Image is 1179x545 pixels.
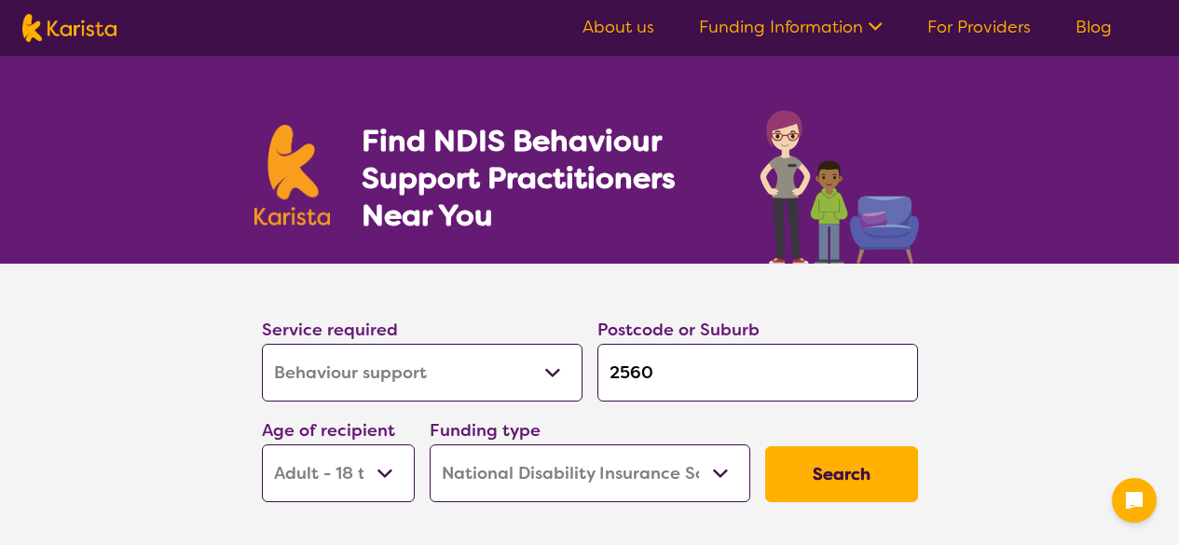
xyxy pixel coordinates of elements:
h1: Find NDIS Behaviour Support Practitioners Near You [362,122,722,234]
a: Blog [1076,16,1112,38]
label: Funding type [430,419,541,442]
img: Karista logo [22,14,117,42]
label: Postcode or Suburb [597,319,760,341]
label: Service required [262,319,398,341]
img: Karista logo [254,125,331,225]
button: Search [765,446,918,502]
a: For Providers [927,16,1031,38]
img: behaviour-support [755,101,925,264]
a: Funding Information [699,16,883,38]
label: Age of recipient [262,419,395,442]
a: About us [583,16,654,38]
input: Type [597,344,918,402]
